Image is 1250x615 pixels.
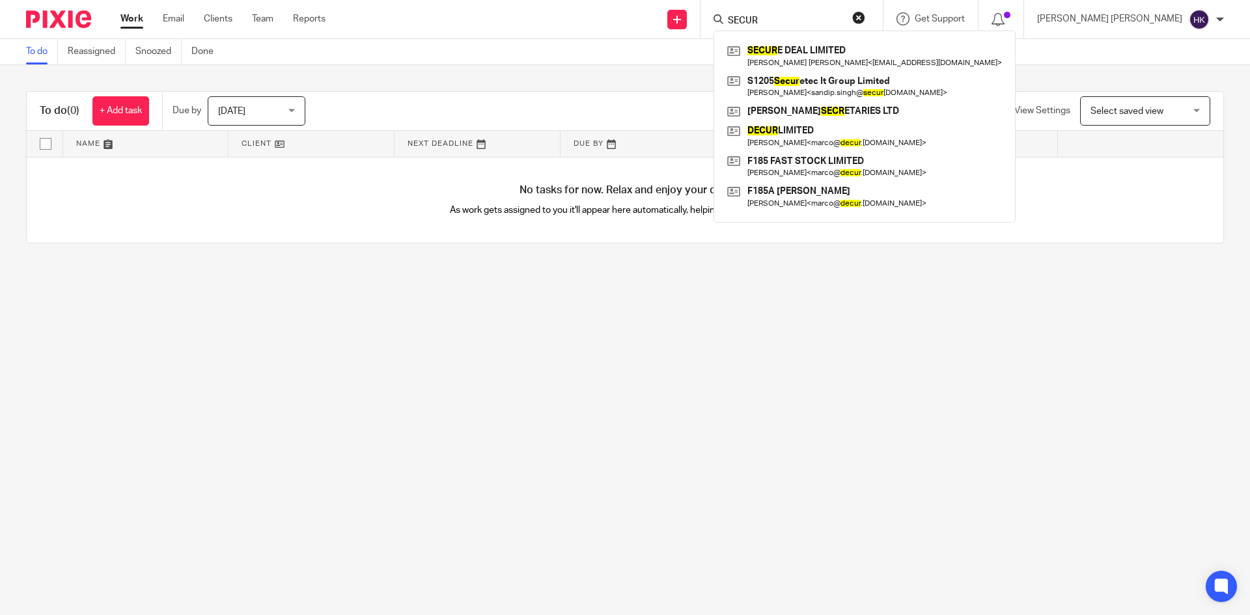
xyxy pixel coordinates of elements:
a: Snoozed [135,39,182,64]
span: Select saved view [1090,107,1163,116]
a: + Add task [92,96,149,126]
a: Clients [204,12,232,25]
a: Reassigned [68,39,126,64]
a: Work [120,12,143,25]
a: Done [191,39,223,64]
a: Reports [293,12,326,25]
h4: No tasks for now. Relax and enjoy your day! [27,184,1223,197]
p: [PERSON_NAME] [PERSON_NAME] [1037,12,1182,25]
span: Get Support [915,14,965,23]
span: View Settings [1014,106,1070,115]
p: As work gets assigned to you it'll appear here automatically, helping you stay organised. [326,204,924,217]
span: [DATE] [218,107,245,116]
img: Pixie [26,10,91,28]
button: Clear [852,11,865,24]
a: Team [252,12,273,25]
input: Search [727,16,844,27]
span: (0) [67,105,79,116]
h1: To do [40,104,79,118]
a: To do [26,39,58,64]
a: Email [163,12,184,25]
img: svg%3E [1189,9,1210,30]
p: Due by [173,104,201,117]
